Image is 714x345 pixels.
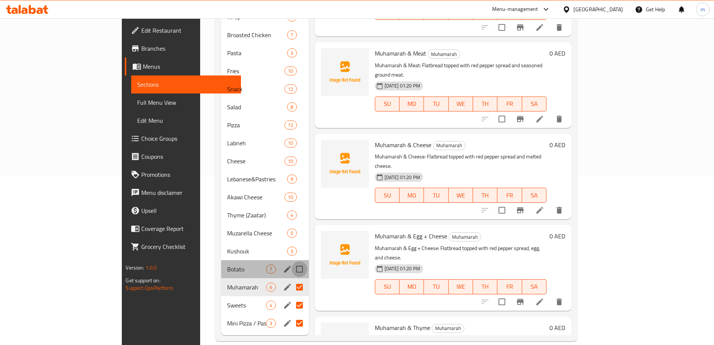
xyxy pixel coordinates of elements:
span: m [701,5,705,14]
div: Sweets4edit [221,296,308,314]
a: Support.OpsPlatform [126,283,173,293]
span: 4 [266,302,275,309]
span: Coupons [141,152,235,161]
span: Labneh [227,139,284,148]
button: Branch-specific-item [511,110,529,128]
p: Muhamarah & Cheese: Flatbread topped with red pepper spread and melted cheese. [375,152,546,171]
div: Akawi Cheese10 [221,188,308,206]
span: 12 [285,122,296,129]
button: TU [424,96,448,111]
div: Muhamarah6edit [221,278,308,296]
div: items [284,84,296,93]
button: SA [522,188,546,203]
div: items [266,301,275,310]
div: Thyme (Zaatar)4 [221,206,308,224]
span: MO [403,190,421,201]
span: TH [476,190,494,201]
div: items [287,247,296,256]
span: Pasta [227,48,287,57]
a: Sections [131,75,241,93]
span: Muhamarah [227,283,266,292]
button: SU [375,188,400,203]
button: TU [424,188,448,203]
span: Muhamarah [433,141,465,150]
button: TH [473,96,497,111]
button: FR [497,279,522,294]
div: Muhamarah [432,324,464,333]
div: items [284,139,296,148]
span: 1.0.0 [145,263,157,273]
span: Muhamarah & Cheese [375,139,431,151]
div: Mini Pizza / Pastries [227,319,266,328]
button: delete [550,110,568,128]
div: Muhamarah [433,141,466,150]
span: Version: [126,263,144,273]
a: Menu disclaimer [125,184,241,202]
span: 12 [285,86,296,93]
span: Choice Groups [141,134,235,143]
button: edit [282,264,293,275]
span: Select to update [494,202,510,218]
span: TU [427,281,445,292]
div: Muzarella Cheese5 [221,224,308,242]
span: TH [476,281,494,292]
span: WE [452,98,470,109]
span: Muhamarah [428,50,460,59]
button: FR [497,188,522,203]
span: Upsell [141,206,235,215]
button: SA [522,96,546,111]
button: delete [550,293,568,311]
span: Select to update [494,111,510,127]
div: Labneh10 [221,134,308,152]
button: TH [473,188,497,203]
img: Muhamarah & Cheese [321,140,369,188]
div: items [284,66,296,75]
h6: 0 AED [549,140,565,150]
p: Muhamarah & Egg + Cheese: Flatbread topped with red pepper spread, egg, and cheese. [375,244,546,262]
span: Edit Restaurant [141,26,235,35]
span: Muhamarah & Meat [375,48,426,59]
button: Branch-specific-item [511,293,529,311]
div: Snack12 [221,80,308,98]
span: TH [476,98,494,109]
div: items [284,121,296,130]
img: Muhamarah & Meat [321,48,369,96]
a: Grocery Checklist [125,238,241,256]
button: SU [375,279,400,294]
div: items [266,265,275,274]
a: Menus [125,57,241,75]
span: MO [403,281,421,292]
span: SU [378,281,397,292]
span: Broasted Chicken [227,30,287,39]
h6: 0 AED [549,322,565,333]
div: Snack [227,84,284,93]
span: Cheese [227,157,284,166]
span: Promotions [141,170,235,179]
span: MO [403,98,421,109]
div: Broasted Chicken7 [221,26,308,44]
a: Branches [125,39,241,57]
span: 10 [285,68,296,75]
span: Select to update [494,20,510,35]
span: 4 [287,212,296,219]
div: items [287,48,296,57]
div: Pizza [227,121,284,130]
span: Get support on: [126,276,160,285]
button: delete [550,18,568,36]
div: items [266,283,275,292]
span: 10 [285,158,296,165]
span: Full Menu View [137,98,235,107]
button: WE [449,279,473,294]
button: WE [449,96,473,111]
div: Kushouk [227,247,287,256]
button: TH [473,279,497,294]
span: TU [427,98,445,109]
button: MO [400,279,424,294]
span: Fries [227,66,284,75]
div: [GEOGRAPHIC_DATA] [573,5,623,14]
span: WE [452,190,470,201]
span: FR [500,98,519,109]
button: edit [282,282,293,293]
div: items [287,211,296,220]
